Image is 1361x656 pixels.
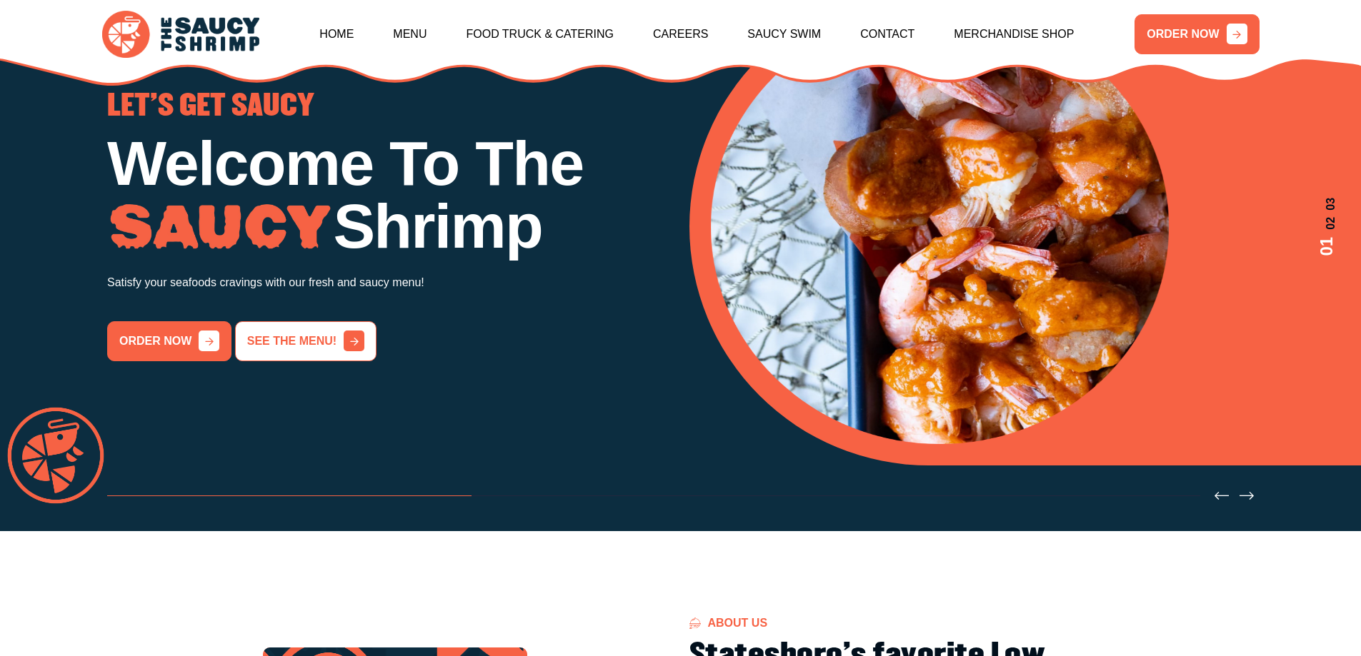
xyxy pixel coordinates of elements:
a: Food Truck & Catering [466,4,614,65]
a: Careers [653,4,708,65]
div: 1 / 3 [107,92,672,360]
a: Merchandise Shop [954,4,1074,65]
a: Home [319,4,354,65]
span: About US [689,617,768,629]
span: 02 [1314,217,1340,230]
p: Satisfy your seafoods cravings with our fresh and saucy menu! [107,273,672,293]
img: Image [107,204,333,251]
span: 03 [1314,197,1340,210]
div: 1 / 3 [711,9,1340,444]
button: Next slide [1240,488,1254,503]
span: LET'S GET SAUCY [107,92,314,121]
img: logo [102,11,259,59]
a: Menu [393,4,427,65]
span: 01 [1314,237,1340,256]
a: Saucy Swim [747,4,821,65]
a: order now [107,321,231,361]
h1: Welcome To The Shrimp [107,132,672,258]
a: See the menu! [235,321,377,361]
a: Contact [860,4,914,65]
button: Previous slide [1215,488,1229,503]
img: Banner Image [711,9,1169,444]
a: ORDER NOW [1135,14,1259,54]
